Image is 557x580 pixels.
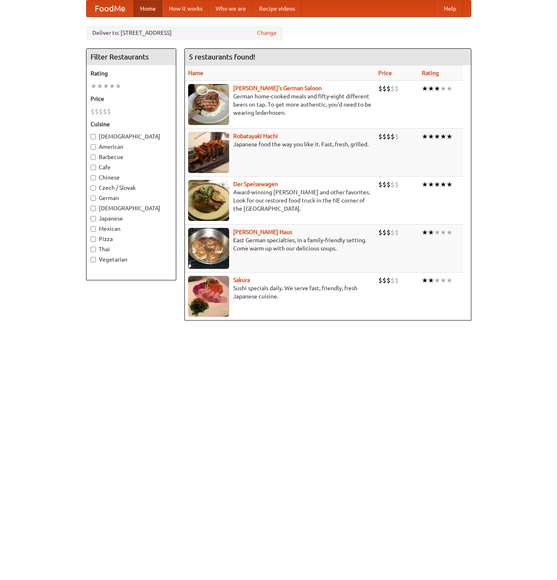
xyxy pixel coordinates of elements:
[233,133,278,139] a: Robatayaki Hachi
[391,84,395,93] li: $
[386,228,391,237] li: $
[99,107,103,116] li: $
[233,229,292,235] a: [PERSON_NAME] Haus
[434,276,440,285] li: ★
[103,107,107,116] li: $
[428,84,434,93] li: ★
[188,276,229,317] img: sakura.jpg
[434,132,440,141] li: ★
[382,132,386,141] li: $
[395,276,399,285] li: $
[422,70,439,76] a: Rating
[422,132,428,141] li: ★
[91,255,172,264] label: Vegetarian
[91,107,95,116] li: $
[91,216,96,221] input: Japanese
[395,180,399,189] li: $
[91,165,96,170] input: Cafe
[422,228,428,237] li: ★
[391,180,395,189] li: $
[91,134,96,139] input: [DEMOGRAPHIC_DATA]
[91,214,172,223] label: Japanese
[386,132,391,141] li: $
[395,132,399,141] li: $
[91,204,172,212] label: [DEMOGRAPHIC_DATA]
[188,180,229,221] img: speisewagen.jpg
[188,132,229,173] img: robatayaki.jpg
[378,228,382,237] li: $
[86,0,134,17] a: FoodMe
[434,180,440,189] li: ★
[91,173,172,182] label: Chinese
[382,84,386,93] li: $
[188,140,372,148] p: Japanese food the way you like it. Fast, fresh, grilled.
[109,82,115,91] li: ★
[386,276,391,285] li: $
[422,276,428,285] li: ★
[440,228,446,237] li: ★
[378,70,392,76] a: Price
[257,29,277,37] a: Change
[428,132,434,141] li: ★
[107,107,111,116] li: $
[188,92,372,117] p: German home-cooked meals and fifty-eight different beers on tap. To get more authentic, you'd nee...
[86,49,176,65] h4: Filter Restaurants
[91,95,172,103] h5: Price
[188,70,203,76] a: Name
[233,277,250,283] a: Sakura
[440,132,446,141] li: ★
[428,276,434,285] li: ★
[91,247,96,252] input: Thai
[233,85,322,91] a: [PERSON_NAME]'s German Saloon
[440,84,446,93] li: ★
[422,84,428,93] li: ★
[188,84,229,125] img: esthers.jpg
[378,132,382,141] li: $
[97,82,103,91] li: ★
[446,180,452,189] li: ★
[391,276,395,285] li: $
[91,82,97,91] li: ★
[91,235,172,243] label: Pizza
[189,53,255,61] ng-pluralize: 5 restaurants found!
[446,84,452,93] li: ★
[446,228,452,237] li: ★
[91,185,96,191] input: Czech / Slovak
[422,180,428,189] li: ★
[103,82,109,91] li: ★
[382,180,386,189] li: $
[91,194,172,202] label: German
[252,0,302,17] a: Recipe videos
[86,25,283,40] div: Deliver to: [STREET_ADDRESS]
[188,236,372,252] p: East German specialties, in a family-friendly setting. Come warm up with our delicious soups.
[188,284,372,300] p: Sushi specials daily. We serve fast, friendly, fresh Japanese cuisine.
[91,132,172,141] label: [DEMOGRAPHIC_DATA]
[91,257,96,262] input: Vegetarian
[91,206,96,211] input: [DEMOGRAPHIC_DATA]
[91,237,96,242] input: Pizza
[378,276,382,285] li: $
[95,107,99,116] li: $
[91,175,96,180] input: Chinese
[434,228,440,237] li: ★
[91,226,96,232] input: Mexican
[446,276,452,285] li: ★
[134,0,162,17] a: Home
[233,181,278,187] a: Der Speisewagen
[378,84,382,93] li: $
[391,132,395,141] li: $
[437,0,463,17] a: Help
[115,82,121,91] li: ★
[91,184,172,192] label: Czech / Slovak
[209,0,252,17] a: Who we are
[188,228,229,269] img: kohlhaus.jpg
[378,180,382,189] li: $
[391,228,395,237] li: $
[382,228,386,237] li: $
[162,0,209,17] a: How it works
[395,84,399,93] li: $
[91,163,172,171] label: Cafe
